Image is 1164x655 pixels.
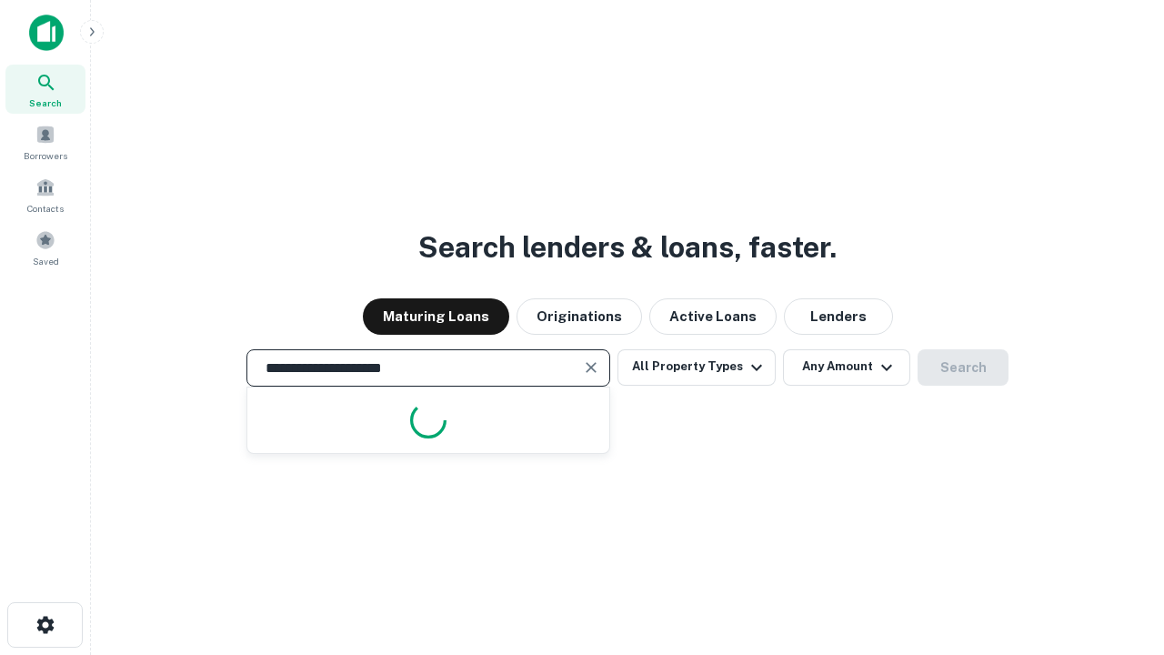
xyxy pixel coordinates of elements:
[33,254,59,268] span: Saved
[5,223,85,272] a: Saved
[783,349,910,386] button: Any Amount
[784,298,893,335] button: Lenders
[363,298,509,335] button: Maturing Loans
[517,298,642,335] button: Originations
[418,226,837,269] h3: Search lenders & loans, faster.
[5,65,85,114] a: Search
[617,349,776,386] button: All Property Types
[649,298,777,335] button: Active Loans
[578,355,604,380] button: Clear
[1073,509,1164,597] iframe: Chat Widget
[27,201,64,216] span: Contacts
[24,148,67,163] span: Borrowers
[5,117,85,166] a: Borrowers
[29,96,62,110] span: Search
[29,15,64,51] img: capitalize-icon.png
[5,170,85,219] a: Contacts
